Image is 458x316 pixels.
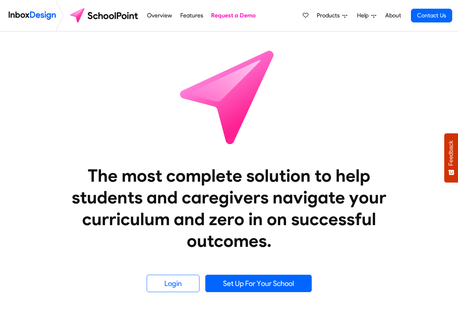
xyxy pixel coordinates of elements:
[383,8,403,23] a: About
[145,8,174,23] a: Overview
[448,140,454,166] span: Feedback
[57,165,401,252] heading: The most complete solution to help students and caregivers navigate your curriculum and zero in o...
[411,9,452,22] a: Contact Us
[444,133,458,182] button: Feedback - Show survey
[314,8,350,23] a: Products
[178,8,205,23] a: Features
[209,8,258,23] a: Request a Demo
[67,7,143,24] img: schoolpoint logo
[357,11,371,20] span: Help
[164,31,294,162] img: icon_schoolpoint.svg
[317,11,343,20] span: Products
[205,275,312,292] a: Set Up For Your School
[147,275,199,292] a: Login
[354,8,379,23] a: Help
